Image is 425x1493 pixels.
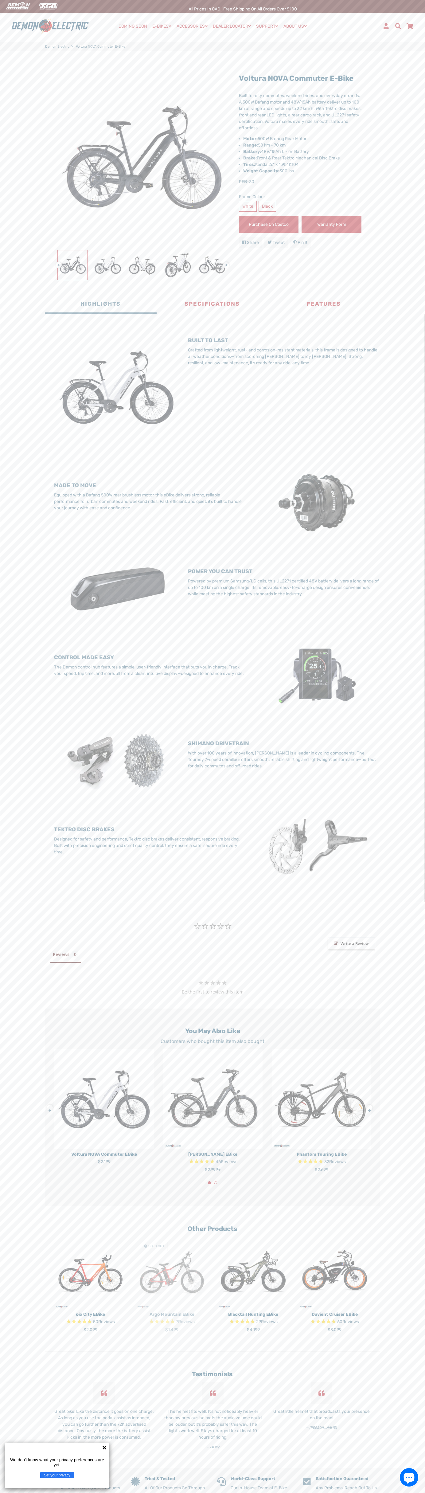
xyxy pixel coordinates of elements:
[54,836,246,855] p: Designed for safety and performance, Tektro disc brakes deliver consistent, responsive braking. B...
[76,44,125,49] span: Voltura NOVA Commuter e-Bike
[243,143,258,148] strong: Range:
[163,1445,263,1450] cite: TsLilly
[188,578,380,597] p: Powered by premium Samsung/LG cells, this UL2271 certified 48V battery delivers a long range of u...
[54,654,246,661] h3: CONTROL MADE EASY
[54,492,246,511] p: Equipped with a Bafang 500W rear brushless motor, this eBike delivers strong, reliable performanc...
[9,18,91,34] img: Demon Electric logo
[163,1151,263,1158] p: [PERSON_NAME] eBike
[54,826,246,833] h3: TEKTRO DISC BRAKES
[50,989,375,995] div: Be the first to review this item
[163,1049,263,1149] a: Tronio Commuter eBike - Demon Electric
[54,1237,127,1309] img: 6ix City eBike - Demon Electric
[243,155,340,161] span: Front & Rear Tektro Mechanical Disc Brake
[273,240,285,245] span: Tweet
[116,22,149,31] a: COMING SOON
[217,1319,289,1326] span: Rated 4.7 out of 5 stars 29 reviews
[342,1319,359,1325] span: Reviews
[148,1244,164,1248] span: Sold Out
[136,1319,208,1326] span: Rated 4.9 out of 5 stars 7 reviews
[272,1151,371,1158] p: Phantom Touring eBike
[145,1476,208,1482] h5: Tried & Tested
[174,22,210,31] a: ACCESSORIES
[239,92,361,131] p: Built for city commutes, weekend rides, and everyday errands. A 500W Bafang motor and 48V/15Ah ba...
[272,1158,371,1166] span: Rated 4.8 out of 5 stars 32 reviews
[239,216,299,233] a: Purchase on Costco
[217,1237,289,1309] a: Blacktail Hunting eBike - Demon Electric
[243,162,255,167] strong: Tires:
[54,1049,154,1149] img: Voltura NOVA Commuter eBike
[254,22,280,31] a: SUPPORT
[178,1319,195,1325] span: Reviews
[298,1319,371,1326] span: Rated 4.8 out of 5 stars 60 reviews
[98,1159,111,1164] span: $2,199
[188,568,380,575] h3: POWER YOU CAN TRUST
[208,1181,211,1184] button: 1 of 2
[223,259,227,266] button: Next
[272,1049,371,1149] a: Phantom Touring eBike - Demon Electric
[216,1159,237,1164] span: 46 reviews
[239,194,361,200] label: Frame Colour
[54,1311,127,1318] p: 6ix City eBike
[329,1159,346,1164] span: Reviews
[36,1,61,11] img: TGB Canada
[324,1159,346,1164] span: 32 reviews
[45,296,156,314] button: Highlights
[239,201,257,212] label: White
[398,1468,420,1488] inbox-online-store-chat: Shopify online store chat
[54,1149,154,1165] a: Voltura NOVA Commuter eBike $2,199
[54,482,246,489] h3: MADE TO MOVE
[255,814,380,880] img: MicrosoftTeams-image_13.jpg
[54,1027,371,1035] h2: You may also like
[188,740,380,747] h3: SHIMANO DRIVETRAIN
[45,44,69,49] a: Demon Electric
[188,347,380,366] p: Crafted from lightweight, rust- and corrosion-resistant materials, this frame is designed to hand...
[255,470,380,536] img: MicrosoftTeams-image_10.jpg
[54,1319,127,1326] span: Rated 4.8 out of 5 stars 50 reviews
[54,556,179,622] img: MicrosoftTeams-image_11.jpg
[261,1319,278,1325] span: Reviews
[255,642,380,708] img: MicrosoftTeams-image_14.jpg
[259,201,276,212] label: Black
[239,179,254,184] span: PEB-30
[54,1225,371,1232] h2: Other Products
[176,1319,195,1325] span: 7 reviews
[211,22,253,31] a: DEALER LOCATOR
[221,1159,237,1164] span: Reviews
[243,162,299,167] span: Kenda 26" x 1.95" K104
[217,1311,289,1318] p: Blacktail Hunting eBike
[136,1309,208,1333] a: Argo Mountain eBike Rated 4.9 out of 5 stars 7 reviews $1,499
[165,1327,178,1332] span: $1,499
[243,143,286,148] span: 50 km - 70 km
[7,1457,107,1467] p: We don't know what your privacy preferences are yet.
[272,1425,371,1431] cite: [PERSON_NAME]
[54,1038,371,1045] p: Customers who bought this item also bought
[188,750,380,769] p: With over 100 years of innovation, [PERSON_NAME] is a leader in cycling components. The Tourney 7...
[150,22,174,31] a: E-BIKES
[256,1319,278,1325] span: 29 reviews
[188,337,380,344] h3: BUILT TO LAST
[3,1,33,11] img: Demon Electric
[136,1237,208,1309] a: Argo Mountain eBike - Demon Electric Sold Out
[217,1309,289,1333] a: Blacktail Hunting eBike Rated 4.7 out of 5 stars 29 reviews $4,199
[109,1370,317,1378] h2: Testimonials
[247,1327,260,1332] span: $4,199
[98,1319,115,1325] span: Reviews
[298,1237,371,1309] img: Davient Cruiser eBike - Demon Electric
[268,296,380,314] button: Features
[281,22,309,31] a: ABOUT US
[298,1309,371,1333] a: Davient Cruiser eBike Rated 4.8 out of 5 stars 60 reviews $3,099
[54,664,246,677] p: The Demon control hub features a simple, user-friendly interface that puts you in charge. Track y...
[163,1149,263,1173] a: [PERSON_NAME] eBike Rated 4.6 out of 5 stars 46 reviews $2,999+
[239,74,353,83] a: Voltura NOVA Commuter e-Bike
[40,1472,74,1478] button: Set your privacy
[54,325,179,450] img: VolturaV1.png
[243,155,257,161] strong: Brake:
[56,259,59,266] button: Previous
[231,1476,294,1482] h5: World-Class Support
[163,250,192,280] img: Voltura NOVA Commuter e-Bike
[50,949,81,963] li: Reviews
[315,1167,328,1172] span: $2,699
